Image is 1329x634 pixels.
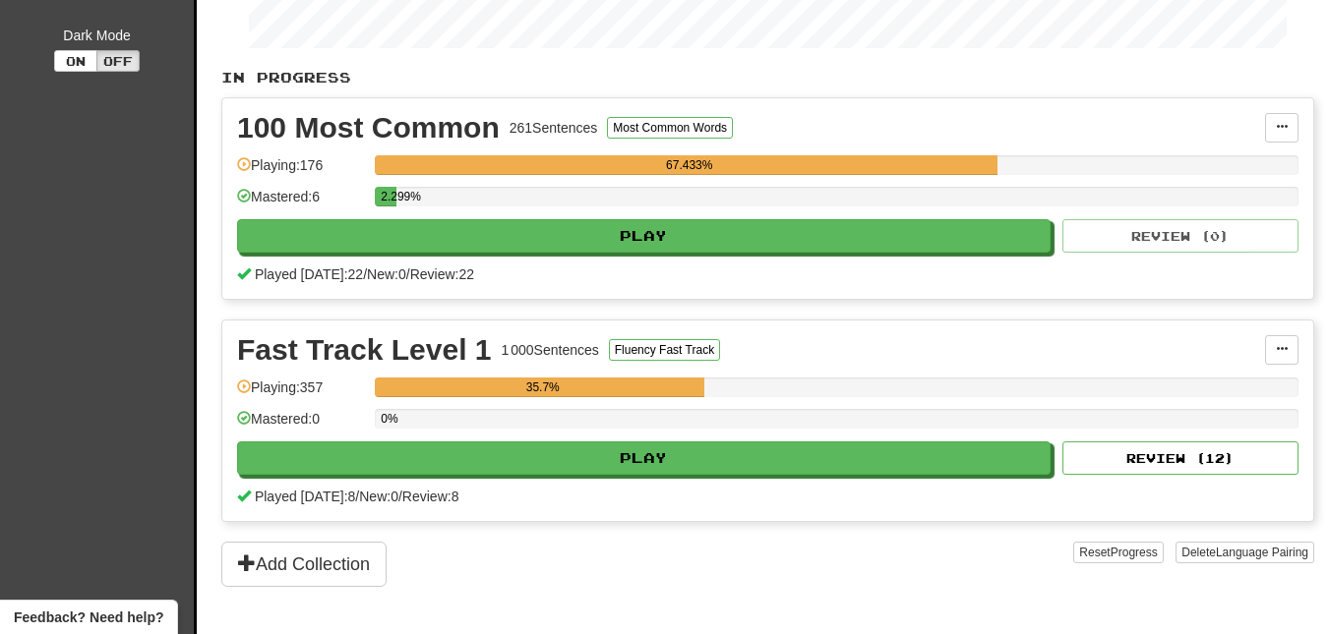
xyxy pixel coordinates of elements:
[510,118,598,138] div: 261 Sentences
[237,187,365,219] div: Mastered: 6
[381,377,704,397] div: 35.7%
[363,266,367,282] span: /
[1073,542,1163,563] button: ResetProgress
[237,335,492,365] div: Fast Track Level 1
[410,266,474,282] span: Review: 22
[367,266,406,282] span: New: 0
[402,489,459,504] span: Review: 8
[237,219,1051,253] button: Play
[1111,546,1158,559] span: Progress
[54,50,97,72] button: On
[359,489,398,504] span: New: 0
[14,607,163,627] span: Open feedback widget
[255,266,363,282] span: Played [DATE]: 22
[1176,542,1314,563] button: DeleteLanguage Pairing
[96,50,140,72] button: Off
[502,340,599,360] div: 1 000 Sentences
[609,339,720,361] button: Fluency Fast Track
[237,113,500,143] div: 100 Most Common
[607,117,733,139] button: Most Common Words
[406,266,410,282] span: /
[398,489,402,504] span: /
[381,187,395,206] div: 2.299%
[15,26,179,45] div: Dark Mode
[355,489,359,504] span: /
[237,377,365,410] div: Playing: 357
[237,155,365,188] div: Playing: 176
[237,409,365,441] div: Mastered: 0
[1062,441,1299,475] button: Review (12)
[221,68,1314,87] p: In Progress
[237,441,1051,475] button: Play
[255,489,355,504] span: Played [DATE]: 8
[221,542,387,587] button: Add Collection
[1062,219,1299,253] button: Review (0)
[1216,546,1308,559] span: Language Pairing
[381,155,997,175] div: 67.433%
